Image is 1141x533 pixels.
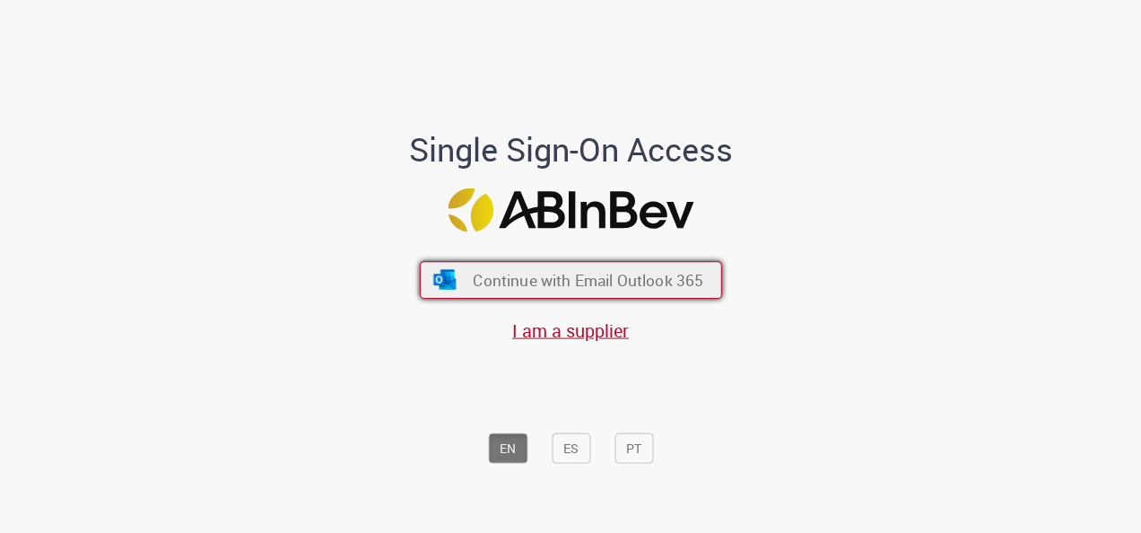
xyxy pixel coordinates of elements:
[473,270,703,291] span: Continue with Email Outlook 365
[322,131,820,167] h1: Single Sign-On Access
[614,433,653,463] button: PT
[420,261,722,299] button: ícone Azure/Microsoft 360 Continue with Email Outlook 365
[552,433,590,463] button: ES
[488,433,527,463] button: EN
[448,188,693,232] img: Logo ABInBev
[431,270,457,290] img: ícone Azure/Microsoft 360
[512,318,629,342] a: I am a supplier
